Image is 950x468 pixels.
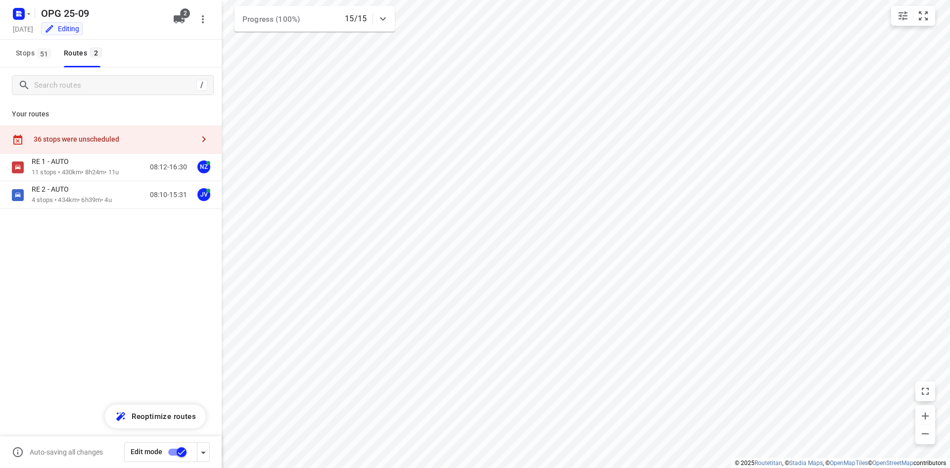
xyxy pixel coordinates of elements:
[891,6,935,26] div: small contained button group
[872,460,913,467] a: OpenStreetMap
[45,24,79,34] div: You are currently in edit mode.
[32,168,119,177] p: 11 stops • 430km • 8h24m • 11u
[37,5,165,21] h5: Rename
[345,13,367,25] p: 15/15
[197,446,209,458] div: Driver app settings
[12,109,210,119] p: Your routes
[34,135,194,143] div: 36 stops were unscheduled
[38,49,51,58] span: 51
[90,48,102,57] span: 2
[150,162,187,172] p: 08:12-16:30
[180,8,190,18] span: 2
[169,9,189,29] button: 2
[913,6,933,26] button: Fit zoom
[32,196,112,205] p: 4 stops • 434km • 6h39m • 4u
[196,80,207,91] div: /
[30,448,103,456] p: Auto-saving all changes
[131,448,162,456] span: Edit mode
[132,410,196,423] span: Reoptimize routes
[235,6,395,32] div: Progress (100%)15/15
[194,157,214,177] button: NZ
[16,47,54,59] span: Stops
[105,405,206,428] button: Reoptimize routes
[893,6,913,26] button: Map settings
[193,9,213,29] button: More
[755,460,782,467] a: Routetitan
[194,185,214,205] button: JV
[9,23,37,35] h5: Project date
[735,460,946,467] li: © 2025 , © , © © contributors
[197,160,210,173] div: NZ
[64,47,105,59] div: Routes
[150,190,187,200] p: 08:10-15:31
[32,157,75,166] p: RE 1 - AUTO
[242,15,300,24] span: Progress (100%)
[197,188,210,201] div: JV
[34,78,196,93] input: Search routes
[789,460,823,467] a: Stadia Maps
[32,185,75,194] p: RE 2 - AUTO
[830,460,868,467] a: OpenMapTiles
